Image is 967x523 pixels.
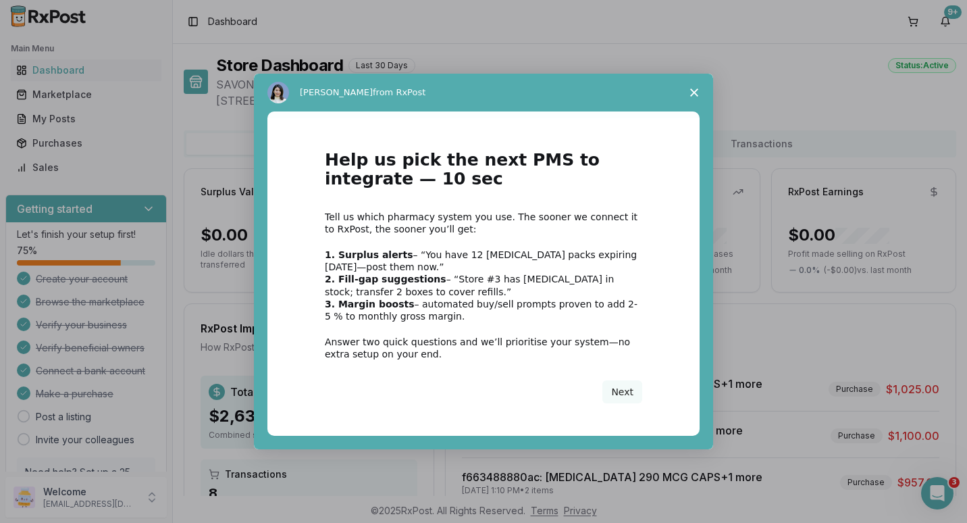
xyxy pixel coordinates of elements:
div: – automated buy/sell prompts proven to add 2-5 % to monthly gross margin. [325,298,642,322]
span: [PERSON_NAME] [300,87,373,97]
span: from RxPost [373,87,425,97]
div: – “You have 12 [MEDICAL_DATA] packs expiring [DATE]—post them now.” [325,249,642,273]
b: 2. Fill-gap suggestions [325,274,446,284]
b: 1. Surplus alerts [325,249,413,260]
button: Next [602,380,642,403]
h1: Help us pick the next PMS to integrate — 10 sec [325,151,642,197]
b: 3. Margin boosts [325,299,415,309]
span: Close survey [675,74,713,111]
div: Answer two quick questions and we’ll prioritise your system—no extra setup on your end. [325,336,642,360]
div: – “Store #3 has [MEDICAL_DATA] in stock; transfer 2 boxes to cover refills.” [325,273,642,297]
img: Profile image for Alice [267,82,289,103]
div: Tell us which pharmacy system you use. The sooner we connect it to RxPost, the sooner you’ll get: [325,211,642,235]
